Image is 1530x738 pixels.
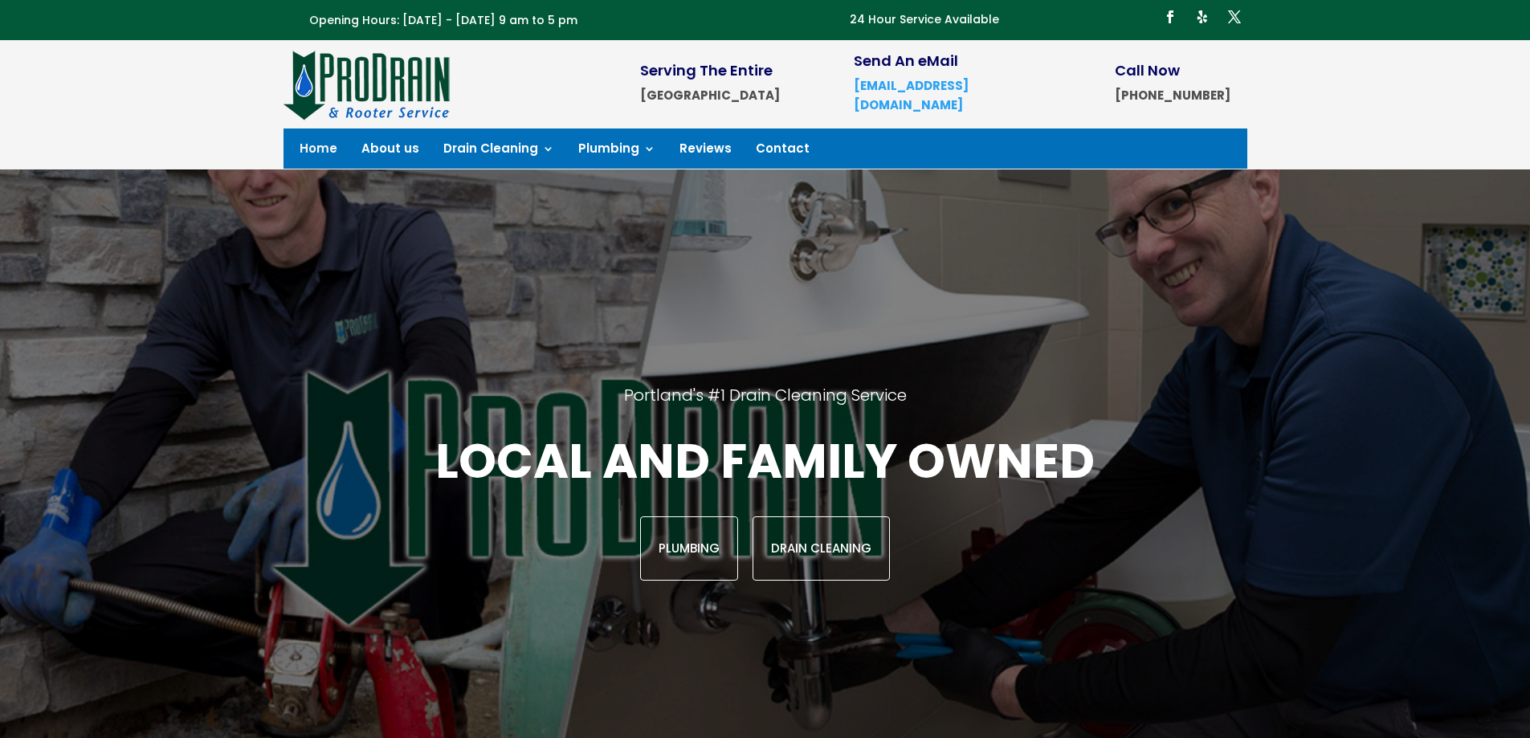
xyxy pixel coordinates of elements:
[578,143,655,161] a: Plumbing
[854,77,969,113] a: [EMAIL_ADDRESS][DOMAIN_NAME]
[1189,4,1215,30] a: Follow on Yelp
[756,143,810,161] a: Contact
[1115,87,1230,104] strong: [PHONE_NUMBER]
[850,10,999,30] p: 24 Hour Service Available
[1222,4,1247,30] a: Follow on X
[640,60,773,80] span: Serving The Entire
[1157,4,1183,30] a: Follow on Facebook
[309,12,577,28] span: Opening Hours: [DATE] - [DATE] 9 am to 5 pm
[199,430,1330,581] div: Local and family owned
[443,143,554,161] a: Drain Cleaning
[854,51,958,71] span: Send An eMail
[640,87,780,104] strong: [GEOGRAPHIC_DATA]
[284,48,451,120] img: site-logo-100h
[640,516,738,581] a: Plumbing
[1115,60,1180,80] span: Call Now
[199,385,1330,430] h2: Portland's #1 Drain Cleaning Service
[361,143,419,161] a: About us
[300,143,337,161] a: Home
[753,516,890,581] a: Drain Cleaning
[679,143,732,161] a: Reviews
